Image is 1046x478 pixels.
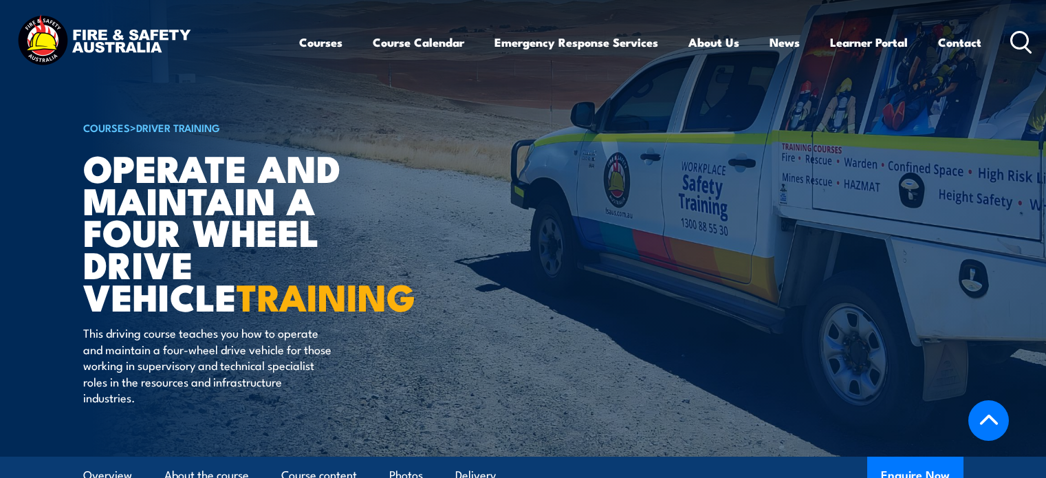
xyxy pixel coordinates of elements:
[136,120,220,135] a: Driver Training
[770,24,800,61] a: News
[373,24,464,61] a: Course Calendar
[830,24,908,61] a: Learner Portal
[83,325,334,405] p: This driving course teaches you how to operate and maintain a four-wheel drive vehicle for those ...
[688,24,739,61] a: About Us
[237,267,415,324] strong: TRAINING
[83,120,130,135] a: COURSES
[494,24,658,61] a: Emergency Response Services
[83,151,423,312] h1: Operate and Maintain a Four Wheel Drive Vehicle
[83,119,423,135] h6: >
[938,24,981,61] a: Contact
[299,24,342,61] a: Courses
